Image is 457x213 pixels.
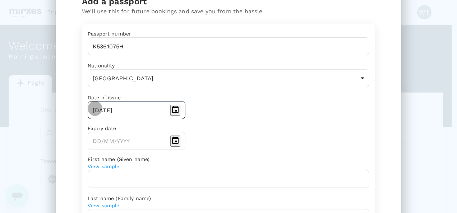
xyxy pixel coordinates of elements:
input: DD/MM/YYYY [88,101,167,119]
span: View sample [88,203,120,208]
div: First name (Given name) [88,156,369,163]
button: Choose date [170,136,180,147]
p: We'll use this for future bookings and save you from the hassle. [82,7,375,16]
div: Date of issue [88,94,369,101]
div: Passport number [88,30,369,37]
div: Expiry date [88,125,369,132]
span: View sample [88,164,120,169]
div: Nationality [88,62,369,69]
div: [GEOGRAPHIC_DATA] [88,69,369,87]
button: Choose date, selected date is Nov 13, 2024 [170,105,180,116]
div: Last name (Family name) [88,195,369,202]
input: DD/MM/YYYY [88,132,167,150]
